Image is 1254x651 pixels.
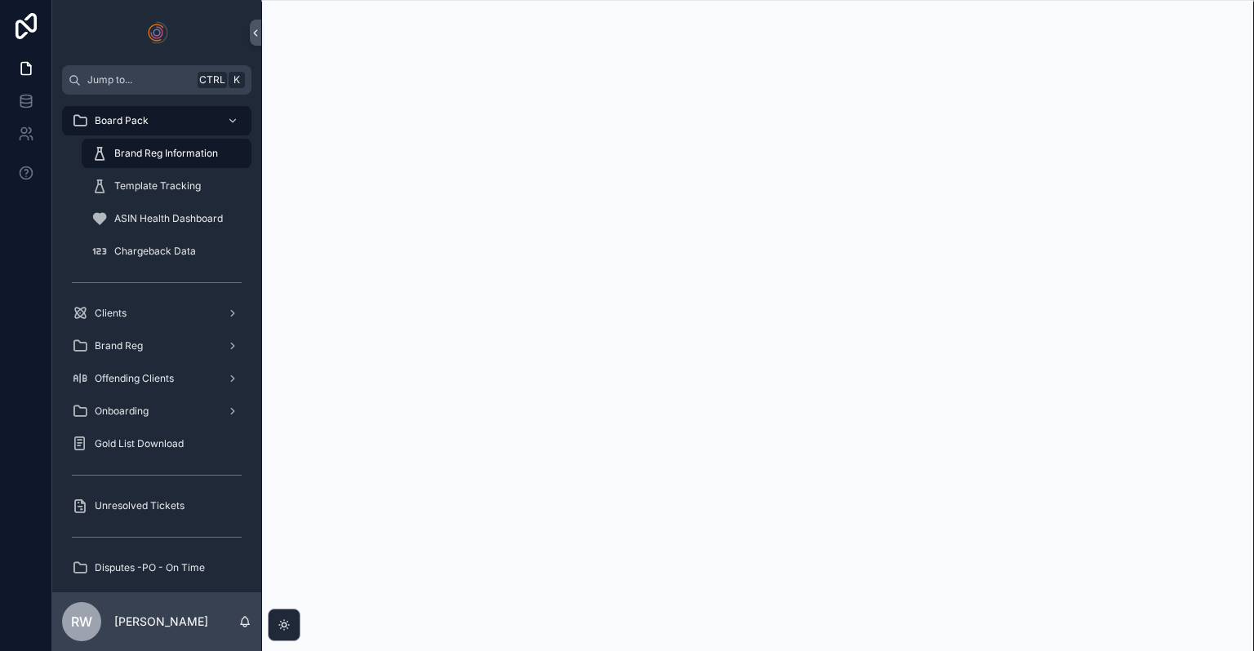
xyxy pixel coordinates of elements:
[82,171,251,201] a: Template Tracking
[62,429,251,458] a: Gold List Download
[114,212,223,225] span: ASIN Health Dashboard
[95,339,143,352] span: Brand Reg
[62,65,251,95] button: Jump to...CtrlK
[95,405,149,418] span: Onboarding
[144,20,170,46] img: App logo
[62,396,251,426] a: Onboarding
[82,204,251,233] a: ASIN Health Dashboard
[82,237,251,266] a: Chargeback Data
[95,437,184,450] span: Gold List Download
[62,553,251,582] a: Disputes -PO - On Time
[62,106,251,135] a: Board Pack
[95,372,174,385] span: Offending Clients
[82,139,251,168] a: Brand Reg Information
[95,307,127,320] span: Clients
[71,612,92,631] span: RW
[114,245,196,258] span: Chargeback Data
[95,561,205,574] span: Disputes -PO - On Time
[62,299,251,328] a: Clients
[95,499,185,512] span: Unresolved Tickets
[62,491,251,520] a: Unresolved Tickets
[62,364,251,393] a: Offending Clients
[114,147,218,160] span: Brand Reg Information
[62,331,251,361] a: Brand Reg
[114,613,208,630] p: [PERSON_NAME]
[230,73,243,86] span: K
[95,114,149,127] span: Board Pack
[87,73,191,86] span: Jump to...
[114,179,201,193] span: Template Tracking
[52,95,261,592] div: scrollable content
[198,72,227,88] span: Ctrl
